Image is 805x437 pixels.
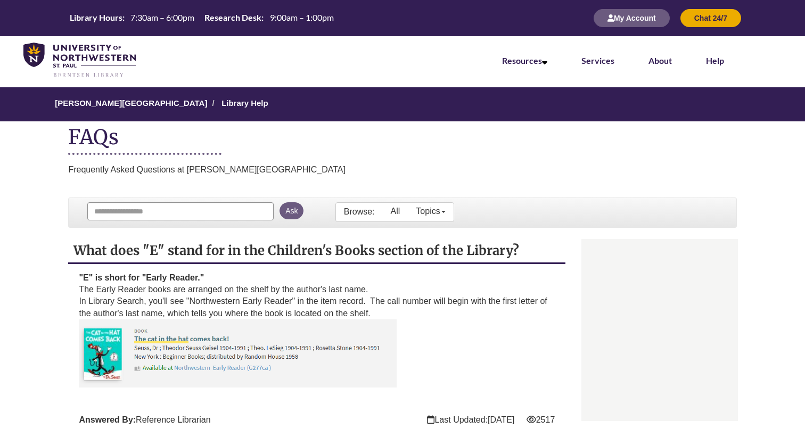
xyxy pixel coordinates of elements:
a: Hours Today [65,12,338,24]
table: Hours Today [65,12,338,23]
a: All [383,203,408,220]
button: Ask [280,202,303,219]
div: Chat Widget [581,239,736,421]
a: [PERSON_NAME][GEOGRAPHIC_DATA] [55,98,207,108]
a: About [648,55,672,65]
span: Reference Librarian [79,415,210,424]
span: Views [527,415,555,424]
iframe: Chat Widget [582,240,737,420]
a: My Account [594,13,670,22]
div: Frequently Asked Questions at [PERSON_NAME][GEOGRAPHIC_DATA] [68,160,345,177]
span: The Early Reader books are arranged on the shelf by the author's last name. [79,285,368,294]
span: What does "E" stand for in the Children's Books section of the Library? [73,242,519,259]
a: Chat 24/7 [680,13,741,22]
span: 7:30am – 6:00pm [130,12,194,22]
a: Help [706,55,724,65]
span: ." [198,273,204,282]
h1: FAQs [68,127,221,154]
img: UNWSP Library Logo [23,43,136,78]
strong: Answered By: [79,415,136,424]
img: CatinHat.png [79,319,397,387]
a: Topics [408,203,453,220]
button: Chat 24/7 [680,9,741,27]
span: Last Updated: [434,415,488,424]
a: Library Help [221,98,268,108]
th: Research Desk: [200,12,265,23]
span: 9:00am – 1:00pm [270,12,334,22]
a: Resources [502,55,547,65]
button: My Account [594,9,670,27]
th: Library Hours: [65,12,126,23]
a: Services [581,55,614,65]
span: Last Updated [427,415,514,424]
span: In Library Search, you'll see "Northwestern Early Reader" in the item record. The call number wil... [79,296,547,317]
p: Browse: [344,206,375,218]
span: "E" is short for "Early Reader [79,273,198,282]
